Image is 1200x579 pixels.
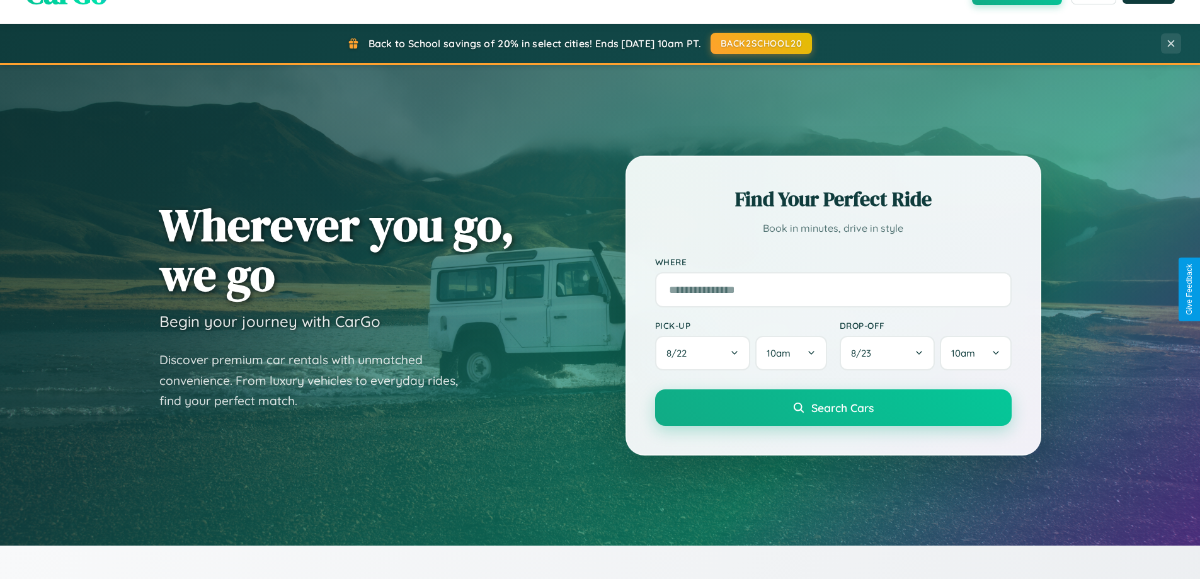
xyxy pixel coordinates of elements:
span: Search Cars [811,401,874,415]
h1: Wherever you go, we go [159,200,515,299]
button: 10am [755,336,826,370]
span: 8 / 22 [666,347,693,359]
h2: Find Your Perfect Ride [655,185,1012,213]
span: 10am [767,347,791,359]
div: Give Feedback [1185,264,1194,315]
h3: Begin your journey with CarGo [159,312,380,331]
button: Search Cars [655,389,1012,426]
button: 10am [940,336,1011,370]
span: 8 / 23 [851,347,877,359]
button: 8/23 [840,336,935,370]
label: Pick-up [655,320,827,331]
label: Where [655,256,1012,267]
p: Discover premium car rentals with unmatched convenience. From luxury vehicles to everyday rides, ... [159,350,474,411]
button: 8/22 [655,336,751,370]
span: Back to School savings of 20% in select cities! Ends [DATE] 10am PT. [369,37,701,50]
label: Drop-off [840,320,1012,331]
p: Book in minutes, drive in style [655,219,1012,238]
button: BACK2SCHOOL20 [711,33,812,54]
span: 10am [951,347,975,359]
